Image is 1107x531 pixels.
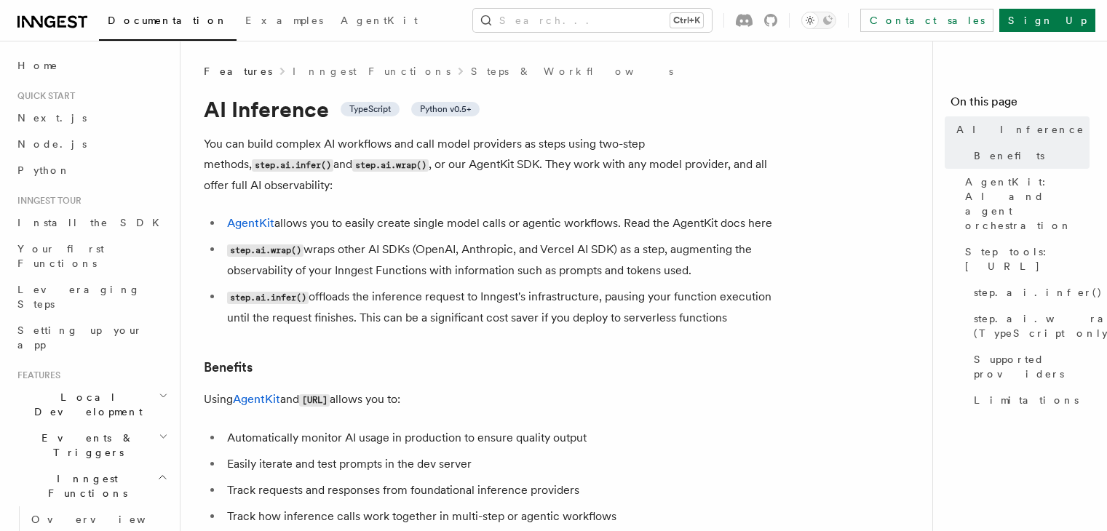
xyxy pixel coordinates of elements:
[99,4,237,41] a: Documentation
[204,96,786,122] h1: AI Inference
[299,394,330,407] code: [URL]
[252,159,333,172] code: step.ai.infer()
[17,138,87,150] span: Node.js
[12,425,171,466] button: Events & Triggers
[12,195,82,207] span: Inngest tour
[974,393,1079,407] span: Limitations
[223,506,786,527] li: Track how inference calls work together in multi-step or agentic workflows
[204,134,786,196] p: You can build complex AI workflows and call model providers as steps using two-step methods, and ...
[968,387,1090,413] a: Limitations
[670,13,703,28] kbd: Ctrl+K
[204,389,786,410] p: Using and allows you to:
[352,159,429,172] code: step.ai.wrap()
[968,279,1090,306] a: step.ai.infer()
[17,58,58,73] span: Home
[12,157,171,183] a: Python
[223,428,786,448] li: Automatically monitor AI usage in production to ensure quality output
[233,392,280,406] a: AgentKit
[951,116,1090,143] a: AI Inference
[12,317,171,358] a: Setting up your app
[204,64,272,79] span: Features
[965,175,1090,233] span: AgentKit: AI and agent orchestration
[17,112,87,124] span: Next.js
[293,64,451,79] a: Inngest Functions
[17,284,140,310] span: Leveraging Steps
[12,431,159,460] span: Events & Triggers
[223,480,786,500] li: Track requests and responses from foundational inference providers
[12,131,171,157] a: Node.js
[959,169,1090,239] a: AgentKit: AI and agent orchestration
[968,346,1090,387] a: Supported providers
[332,4,426,39] a: AgentKit
[12,236,171,276] a: Your first Functions
[974,148,1044,163] span: Benefits
[17,164,71,176] span: Python
[968,306,1090,346] a: step.ai.wrap() (TypeScript only)
[974,352,1090,381] span: Supported providers
[227,292,309,304] code: step.ai.infer()
[420,103,471,115] span: Python v0.5+
[12,105,171,131] a: Next.js
[959,239,1090,279] a: Step tools: [URL]
[223,213,786,233] li: allows you to easily create single model calls or agentic workflows. Read the AgentKit docs here
[956,122,1084,137] span: AI Inference
[349,103,391,115] span: TypeScript
[473,9,712,32] button: Search...Ctrl+K
[17,243,104,269] span: Your first Functions
[801,12,836,29] button: Toggle dark mode
[951,93,1090,116] h4: On this page
[12,370,60,381] span: Features
[471,64,673,79] a: Steps & Workflows
[245,15,323,26] span: Examples
[12,90,75,102] span: Quick start
[227,216,274,230] a: AgentKit
[223,239,786,281] li: wraps other AI SDKs (OpenAI, Anthropic, and Vercel AI SDK) as a step, augmenting the observabilit...
[204,357,253,378] a: Benefits
[223,287,786,328] li: offloads the inference request to Inngest's infrastructure, pausing your function execution until...
[12,390,159,419] span: Local Development
[12,276,171,317] a: Leveraging Steps
[227,244,303,257] code: step.ai.wrap()
[12,52,171,79] a: Home
[108,15,228,26] span: Documentation
[12,466,171,506] button: Inngest Functions
[860,9,993,32] a: Contact sales
[17,324,143,351] span: Setting up your app
[237,4,332,39] a: Examples
[965,244,1090,274] span: Step tools: [URL]
[12,471,157,500] span: Inngest Functions
[341,15,418,26] span: AgentKit
[974,285,1103,300] span: step.ai.infer()
[12,209,171,236] a: Install the SDK
[12,384,171,425] button: Local Development
[17,217,168,228] span: Install the SDK
[968,143,1090,169] a: Benefits
[223,454,786,474] li: Easily iterate and test prompts in the dev server
[31,514,181,525] span: Overview
[999,9,1095,32] a: Sign Up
